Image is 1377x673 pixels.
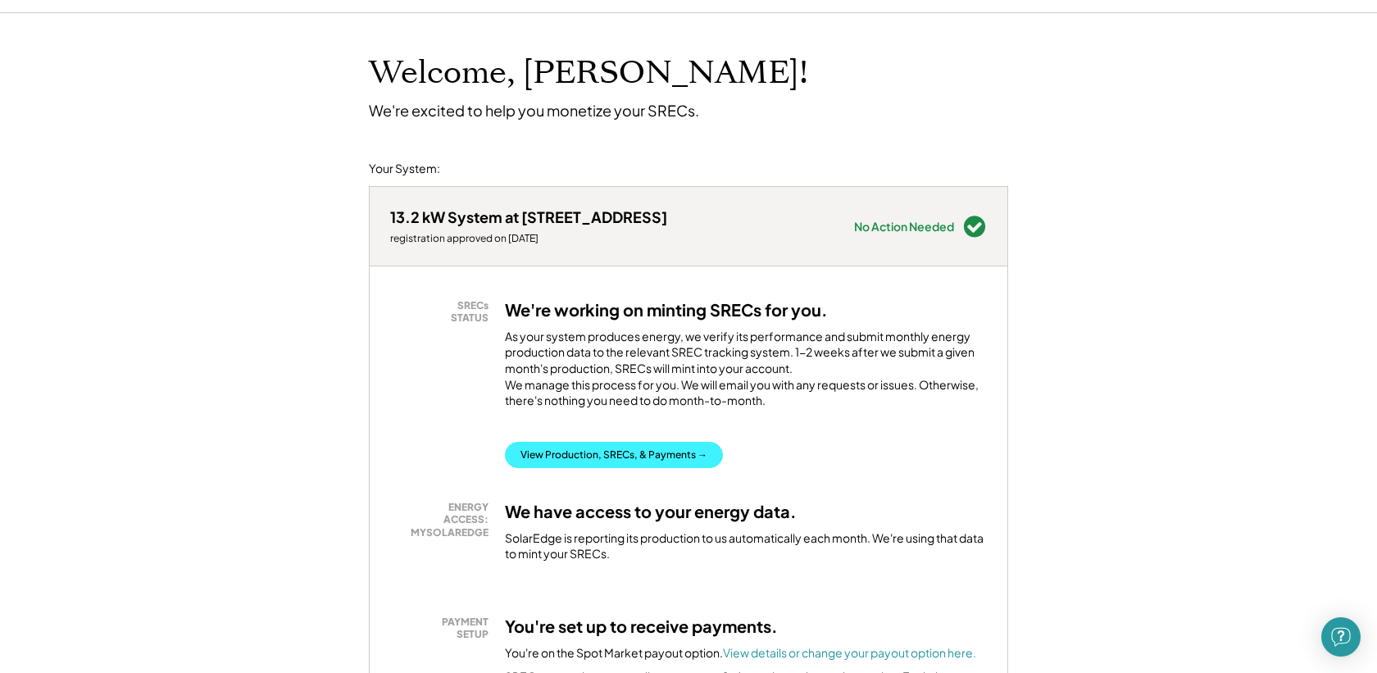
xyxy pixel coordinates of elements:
div: 13.2 kW System at [STREET_ADDRESS] [390,207,667,226]
h3: You're set up to receive payments. [505,616,778,637]
div: ENERGY ACCESS: MYSOLAREDGE [398,501,489,539]
h3: We have access to your energy data. [505,501,797,522]
div: registration approved on [DATE] [390,232,667,245]
div: You're on the Spot Market payout option. [505,645,976,662]
button: View Production, SRECs, & Payments → [505,442,723,468]
div: No Action Needed [854,221,954,232]
div: PAYMENT SETUP [398,616,489,641]
h3: We're working on minting SRECs for you. [505,299,828,321]
div: We're excited to help you monetize your SRECs. [369,101,699,120]
a: View details or change your payout option here. [723,645,976,660]
div: SolarEdge is reporting its production to us automatically each month. We're using that data to mi... [505,530,987,562]
div: SRECs STATUS [398,299,489,325]
div: Your System: [369,161,440,177]
h1: Welcome, [PERSON_NAME]! [369,54,808,93]
div: Open Intercom Messenger [1321,617,1361,657]
div: As your system produces energy, we verify its performance and submit monthly energy production da... [505,329,987,417]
